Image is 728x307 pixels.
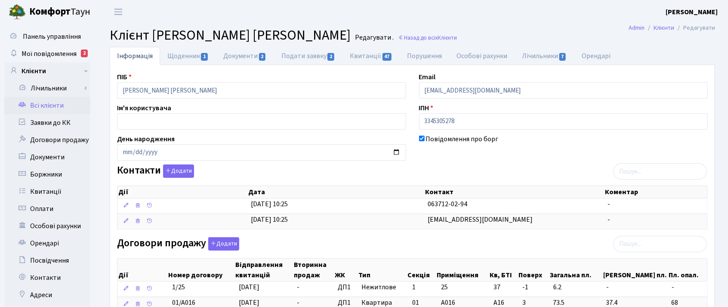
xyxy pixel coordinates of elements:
span: 063712-02-94 [428,199,467,209]
a: Лічильники [10,80,90,97]
li: Редагувати [674,23,715,33]
th: Секція [407,259,435,281]
a: Орендарі [574,47,618,65]
span: - [608,215,610,224]
span: [DATE] [239,282,259,292]
a: Боржники [4,166,90,183]
a: Інформація [110,47,160,65]
a: Квитанції [4,183,90,200]
div: 2 [81,50,88,57]
span: -1 [522,282,546,292]
a: Подати заявку [274,47,342,65]
span: - [606,282,665,292]
a: Лічильники [515,47,574,65]
a: Адреси [4,286,90,304]
a: Посвідчення [4,252,90,269]
th: Вторинна продаж [293,259,334,281]
span: Таун [29,5,90,19]
nav: breadcrumb [616,19,728,37]
a: Клієнти [4,62,90,80]
th: Дії [117,259,167,281]
span: 6.2 [553,282,599,292]
a: Admin [629,23,645,32]
a: Мої повідомлення2 [4,45,90,62]
a: Додати [206,236,239,251]
label: ІПН [419,103,434,113]
th: ЖК [334,259,358,281]
label: ПІБ [117,72,132,82]
th: Контакт [424,186,604,198]
th: Тип [358,259,407,281]
th: Відправлення квитанцій [234,259,293,281]
span: [EMAIL_ADDRESS][DOMAIN_NAME] [428,215,533,224]
button: Переключити навігацію [108,5,129,19]
span: 2 [327,53,334,61]
th: Поверх [518,259,549,281]
a: Контакти [4,269,90,286]
a: Всі клієнти [4,97,90,114]
a: Назад до всіхКлієнти [398,34,457,42]
a: Заявки до КК [4,114,90,131]
small: Редагувати . [353,34,394,42]
a: Особові рахунки [4,217,90,235]
span: - [297,282,299,292]
span: 7 [559,53,566,61]
span: Нежитлове [361,282,405,292]
span: 2 [259,53,266,61]
th: Кв, БТІ [489,259,518,281]
span: [DATE] 10:25 [251,199,288,209]
span: [DATE] 10:25 [251,215,288,224]
th: Номер договору [167,259,234,281]
span: 1 [201,53,208,61]
span: - [608,199,610,209]
a: Панель управління [4,28,90,45]
a: Клієнти [654,23,674,32]
a: Особові рахунки [450,47,515,65]
th: Дії [117,186,247,198]
th: Пл. опал. [668,259,707,281]
th: Коментар [604,186,707,198]
th: [PERSON_NAME] пл. [602,259,668,281]
th: Приміщення [436,259,489,281]
button: Договори продажу [208,237,239,251]
a: Оплати [4,200,90,217]
img: logo.png [9,3,26,21]
span: Панель управління [23,32,81,41]
input: Пошук... [614,163,707,180]
button: Контакти [163,164,194,178]
span: 1 [412,282,416,292]
th: Загальна пл. [549,259,602,281]
label: Ім'я користувача [117,103,171,113]
a: Квитанції [342,47,400,65]
a: Орендарі [4,235,90,252]
input: Пошук... [614,236,707,252]
th: Дата [247,186,424,198]
span: 37 [494,282,515,292]
label: Контакти [117,164,194,178]
a: Щоденник [160,47,216,65]
a: Документи [4,149,90,166]
span: ДП1 [338,282,355,292]
a: [PERSON_NAME] [666,7,718,17]
span: Клієнти [438,34,457,42]
label: Повідомлення про борг [426,134,499,144]
a: Документи [216,47,274,65]
b: Комфорт [29,5,71,19]
span: 25 [441,282,448,292]
a: Договори продажу [4,131,90,149]
label: Email [419,72,436,82]
label: Договори продажу [117,237,239,251]
span: 47 [383,53,392,61]
span: Мої повідомлення [22,49,77,59]
a: Порушення [400,47,450,65]
span: - [672,282,704,292]
span: 1/25 [172,282,185,292]
span: Клієнт [PERSON_NAME] [PERSON_NAME] [110,25,351,45]
label: День народження [117,134,175,144]
a: Додати [161,163,194,178]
